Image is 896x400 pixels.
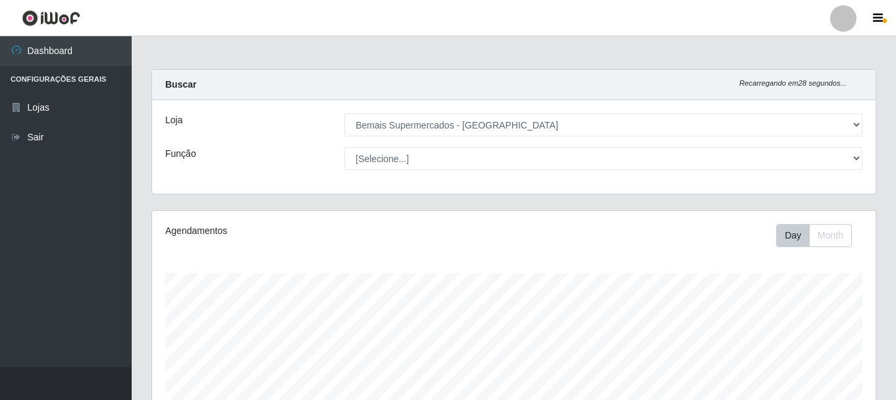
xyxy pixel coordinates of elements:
[809,224,852,247] button: Month
[776,224,810,247] button: Day
[22,10,80,26] img: CoreUI Logo
[739,79,847,87] i: Recarregando em 28 segundos...
[776,224,852,247] div: First group
[165,79,196,90] strong: Buscar
[165,113,182,127] label: Loja
[776,224,862,247] div: Toolbar with button groups
[165,224,444,238] div: Agendamentos
[165,147,196,161] label: Função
